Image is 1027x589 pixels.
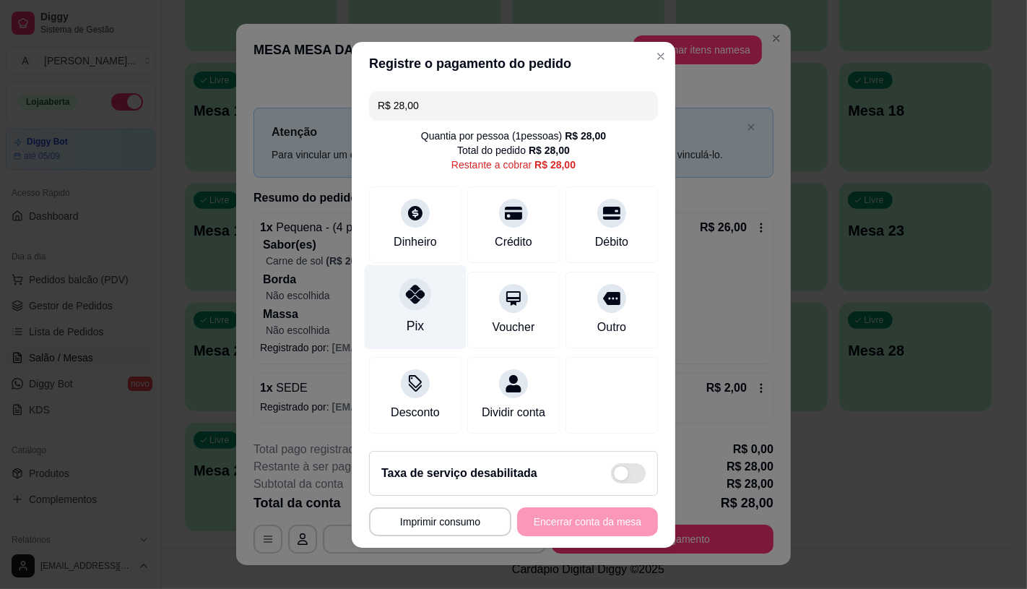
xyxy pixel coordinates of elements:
div: Total do pedido [457,143,570,158]
button: Close [649,45,672,68]
div: Quantia por pessoa ( 1 pessoas) [421,129,606,143]
div: Voucher [493,319,535,336]
div: R$ 28,00 [534,158,576,172]
div: Dinheiro [394,233,437,251]
div: Outro [597,319,626,336]
div: Restante a cobrar [451,158,576,172]
div: R$ 28,00 [529,143,570,158]
header: Registre o pagamento do pedido [352,42,675,85]
div: Dividir conta [482,404,545,421]
h2: Taxa de serviço desabilitada [381,465,537,482]
button: Imprimir consumo [369,507,511,536]
div: Débito [595,233,628,251]
div: R$ 28,00 [565,129,606,143]
div: Pix [407,317,424,335]
input: Ex.: hambúrguer de cordeiro [378,91,649,120]
div: Crédito [495,233,532,251]
div: Desconto [391,404,440,421]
